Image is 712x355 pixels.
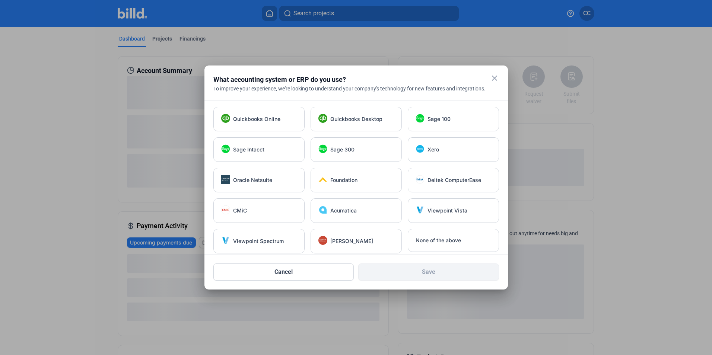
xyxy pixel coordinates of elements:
span: Sage Intacct [233,146,264,153]
span: Viewpoint Spectrum [233,237,284,245]
span: Quickbooks Desktop [330,115,382,123]
span: Xero [427,146,439,153]
span: Sage 100 [427,115,451,123]
span: Quickbooks Online [233,115,280,123]
span: Oracle Netsuite [233,176,272,184]
div: To improve your experience, we're looking to understand your company's technology for new feature... [213,85,499,92]
mat-icon: close [490,74,499,83]
span: Deltek ComputerEase [427,176,481,184]
button: Cancel [213,263,354,281]
div: What accounting system or ERP do you use? [213,74,480,85]
span: Acumatica [330,207,357,214]
button: Save [358,263,499,281]
span: CMiC [233,207,247,214]
span: Viewpoint Vista [427,207,467,214]
span: None of the above [416,237,461,244]
span: Sage 300 [330,146,355,153]
span: [PERSON_NAME] [330,237,373,245]
span: Foundation [330,176,357,184]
